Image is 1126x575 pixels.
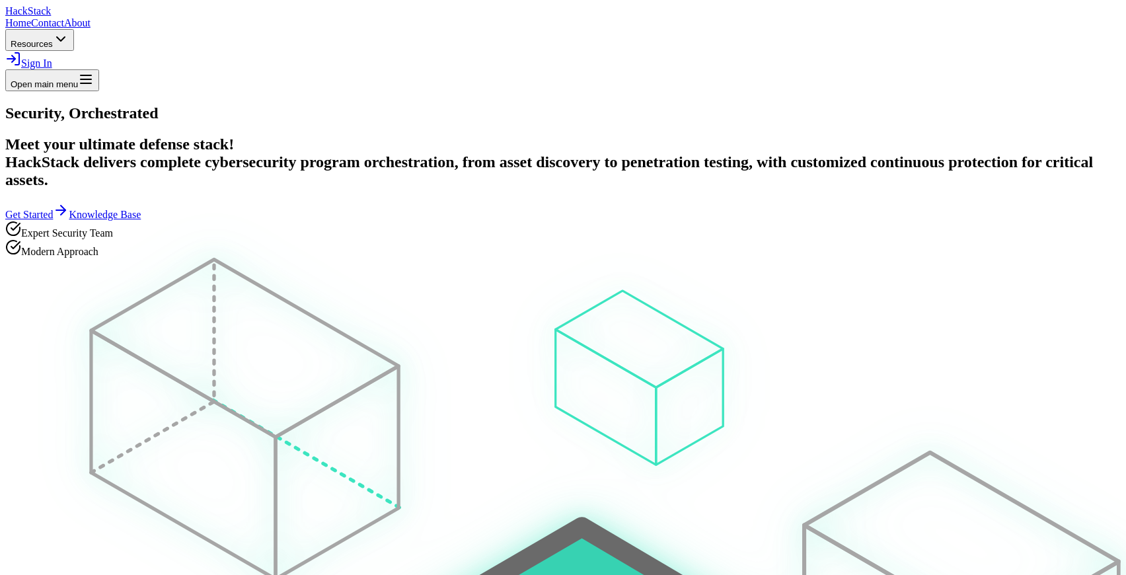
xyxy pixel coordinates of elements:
a: HackStack [5,5,51,17]
button: Open main menu [5,69,99,91]
a: Home [5,17,31,28]
span: Orchestrated [69,104,159,122]
span: Hack [5,5,51,17]
h2: Meet your ultimate defense [5,135,1121,189]
a: Contact [31,17,64,28]
div: Modern Approach [5,239,1121,258]
strong: stack! [194,135,234,153]
a: Sign In [5,57,52,69]
a: About [64,17,91,28]
span: Stack [28,5,52,17]
span: Resources [11,39,53,49]
button: Resources [5,29,74,51]
span: Open main menu [11,79,78,89]
a: Get Started [5,209,69,220]
div: Expert Security Team [5,221,1121,239]
a: Knowledge Base [69,209,141,220]
span: Sign In [21,57,52,69]
h1: Security, [5,104,1121,122]
span: HackStack delivers complete cybersecurity program orchestration, from asset discovery to penetrat... [5,153,1093,188]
